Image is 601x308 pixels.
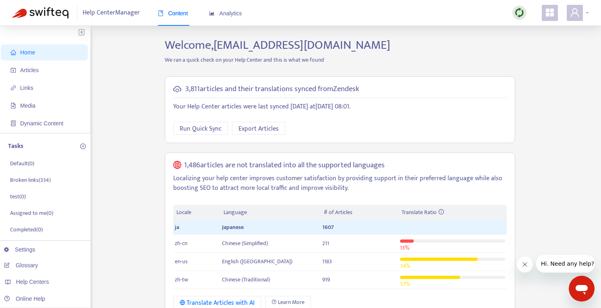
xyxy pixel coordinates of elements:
[10,192,26,201] p: test ( 0 )
[173,161,181,170] span: global
[514,8,524,18] img: sync.dc5367851b00ba804db3.png
[20,67,39,73] span: Articles
[322,257,332,266] span: 1183
[209,10,215,16] span: area-chart
[400,243,409,252] span: 13 %
[4,262,38,268] a: Glossary
[173,85,181,93] span: cloud-sync
[159,56,521,64] p: We ran a quick check on your Help Center and this is what we found
[222,239,268,248] span: Chinese (Simplified)
[180,124,222,134] span: Run Quick Sync
[238,124,279,134] span: Export Articles
[402,208,503,217] div: Translate Ratio
[158,10,164,16] span: book
[180,298,255,308] div: Translate Articles with AI
[20,120,63,127] span: Dynamic Content
[10,85,16,91] span: link
[185,85,359,94] h5: 3,811 articles and their translations synced from Zendesk
[400,261,410,271] span: 74 %
[322,223,334,232] span: 1607
[545,8,555,17] span: appstore
[175,239,187,248] span: zh-cn
[165,35,390,55] span: Welcome, [EMAIL_ADDRESS][DOMAIN_NAME]
[20,102,35,109] span: Media
[158,10,188,17] span: Content
[20,49,35,56] span: Home
[8,142,23,151] p: Tasks
[175,223,179,232] span: ja
[175,257,188,266] span: en-us
[222,275,270,284] span: Chinese (Traditional)
[536,255,595,273] iframe: Message from company
[10,67,16,73] span: account-book
[173,205,221,221] th: Locale
[517,256,533,273] iframe: Close message
[322,275,330,284] span: 919
[184,161,385,170] h5: 1,486 articles are not translated into all the supported languages
[10,103,16,108] span: file-image
[278,298,305,307] span: Learn More
[83,5,140,21] span: Help Center Manager
[220,205,320,221] th: Language
[232,122,285,135] button: Export Articles
[12,7,68,19] img: Swifteq
[10,225,43,234] p: Completed ( 0 )
[321,205,398,221] th: # of Articles
[10,121,16,126] span: container
[322,239,329,248] span: 211
[173,122,228,135] button: Run Quick Sync
[222,223,244,232] span: Japanese
[173,102,507,112] p: Your Help Center articles were last synced [DATE] at [DATE] 08:01 .
[569,276,595,302] iframe: Button to launch messaging window
[4,296,45,302] a: Online Help
[10,209,53,217] p: Assigned to me ( 0 )
[20,85,33,91] span: Links
[10,50,16,55] span: home
[222,257,292,266] span: English ([GEOGRAPHIC_DATA])
[400,279,410,289] span: 57 %
[16,279,49,285] span: Help Centers
[80,144,86,149] span: plus-circle
[173,174,507,193] p: Localizing your help center improves customer satisfaction by providing support in their preferre...
[209,10,242,17] span: Analytics
[175,275,188,284] span: zh-tw
[10,159,34,168] p: Default ( 0 )
[4,246,35,253] a: Settings
[570,8,580,17] span: user
[10,176,51,184] p: Broken links ( 334 )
